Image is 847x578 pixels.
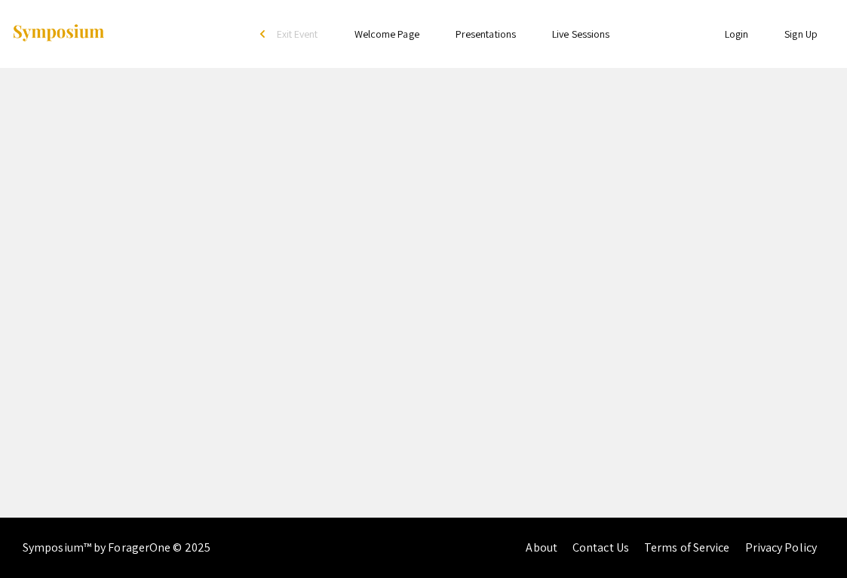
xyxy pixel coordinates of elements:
a: Login [725,27,749,41]
div: Symposium™ by ForagerOne © 2025 [23,518,210,578]
a: Welcome Page [354,27,419,41]
a: Contact Us [572,540,629,555]
a: About [526,540,557,555]
img: Symposium by ForagerOne [11,23,106,44]
a: Presentations [456,27,516,41]
span: Exit Event [277,27,318,41]
a: Live Sessions [552,27,609,41]
a: Privacy Policy [745,540,817,555]
a: Terms of Service [644,540,730,555]
div: arrow_back_ios [260,29,269,38]
a: Sign Up [784,27,818,41]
